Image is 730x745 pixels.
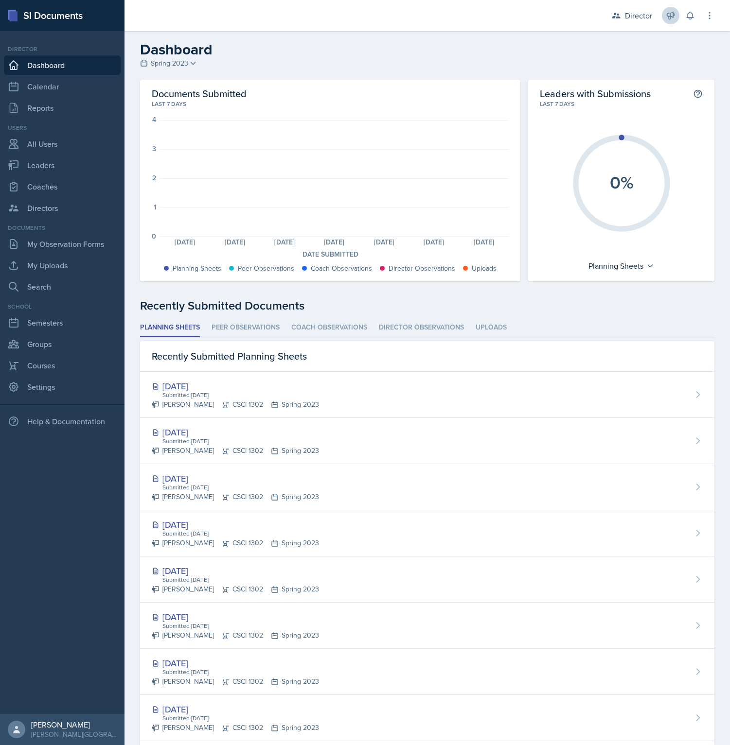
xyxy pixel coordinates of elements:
[152,399,319,410] div: [PERSON_NAME] CSCI 1302 Spring 2023
[4,224,121,232] div: Documents
[4,356,121,375] a: Courses
[540,87,651,100] h2: Leaders with Submissions
[152,472,319,485] div: [DATE]
[161,483,319,492] div: Submitted [DATE]
[152,723,319,733] div: [PERSON_NAME] CSCI 1302 Spring 2023
[4,198,121,218] a: Directors
[152,676,319,687] div: [PERSON_NAME] CSCI 1302 Spring 2023
[152,100,509,108] div: Last 7 days
[4,256,121,275] a: My Uploads
[152,538,319,548] div: [PERSON_NAME] CSCI 1302 Spring 2023
[161,668,319,676] div: Submitted [DATE]
[161,622,319,630] div: Submitted [DATE]
[140,464,714,510] a: [DATE] Submitted [DATE] [PERSON_NAME]CSCI 1302Spring 2023
[291,318,367,337] li: Coach Observations
[152,174,156,181] div: 2
[389,263,455,274] div: Director Observations
[161,714,319,723] div: Submitted [DATE]
[152,657,319,670] div: [DATE]
[4,98,121,118] a: Reports
[4,277,121,296] a: Search
[140,372,714,418] a: [DATE] Submitted [DATE] [PERSON_NAME]CSCI 1302Spring 2023
[173,263,221,274] div: Planning Sheets
[540,100,703,108] div: Last 7 days
[161,529,319,538] div: Submitted [DATE]
[311,263,372,274] div: Coach Observations
[212,318,280,337] li: Peer Observations
[154,204,156,210] div: 1
[161,575,319,584] div: Submitted [DATE]
[4,77,121,96] a: Calendar
[152,584,319,594] div: [PERSON_NAME] CSCI 1302 Spring 2023
[152,116,156,123] div: 4
[152,610,319,624] div: [DATE]
[472,263,497,274] div: Uploads
[140,41,714,58] h2: Dashboard
[151,58,188,69] span: Spring 2023
[152,380,319,393] div: [DATE]
[4,45,121,53] div: Director
[4,134,121,154] a: All Users
[152,518,319,531] div: [DATE]
[160,239,210,245] div: [DATE]
[140,603,714,649] a: [DATE] Submitted [DATE] [PERSON_NAME]CSCI 1302Spring 2023
[609,170,633,195] text: 0%
[140,341,714,372] div: Recently Submitted Planning Sheets
[584,258,659,274] div: Planning Sheets
[140,510,714,556] a: [DATE] Submitted [DATE] [PERSON_NAME]CSCI 1302Spring 2023
[31,720,117,729] div: [PERSON_NAME]
[152,564,319,577] div: [DATE]
[476,318,507,337] li: Uploads
[459,239,509,245] div: [DATE]
[152,145,156,152] div: 3
[152,233,156,240] div: 0
[152,703,319,716] div: [DATE]
[140,297,714,314] div: Recently Submitted Documents
[4,177,121,196] a: Coaches
[260,239,309,245] div: [DATE]
[140,556,714,603] a: [DATE] Submitted [DATE] [PERSON_NAME]CSCI 1302Spring 2023
[359,239,409,245] div: [DATE]
[152,446,319,456] div: [PERSON_NAME] CSCI 1302 Spring 2023
[31,729,117,739] div: [PERSON_NAME][GEOGRAPHIC_DATA]
[238,263,294,274] div: Peer Observations
[4,334,121,354] a: Groups
[152,249,509,260] div: Date Submitted
[152,630,319,641] div: [PERSON_NAME] CSCI 1302 Spring 2023
[152,426,319,439] div: [DATE]
[409,239,459,245] div: [DATE]
[161,437,319,446] div: Submitted [DATE]
[210,239,259,245] div: [DATE]
[625,10,652,21] div: Director
[4,234,121,254] a: My Observation Forms
[4,313,121,332] a: Semesters
[4,156,121,175] a: Leaders
[161,391,319,399] div: Submitted [DATE]
[4,412,121,431] div: Help & Documentation
[4,55,121,75] a: Dashboard
[152,492,319,502] div: [PERSON_NAME] CSCI 1302 Spring 2023
[140,649,714,695] a: [DATE] Submitted [DATE] [PERSON_NAME]CSCI 1302Spring 2023
[140,695,714,741] a: [DATE] Submitted [DATE] [PERSON_NAME]CSCI 1302Spring 2023
[4,377,121,397] a: Settings
[152,87,509,100] h2: Documents Submitted
[140,418,714,464] a: [DATE] Submitted [DATE] [PERSON_NAME]CSCI 1302Spring 2023
[140,318,200,337] li: Planning Sheets
[4,302,121,311] div: School
[379,318,464,337] li: Director Observations
[309,239,359,245] div: [DATE]
[4,123,121,132] div: Users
